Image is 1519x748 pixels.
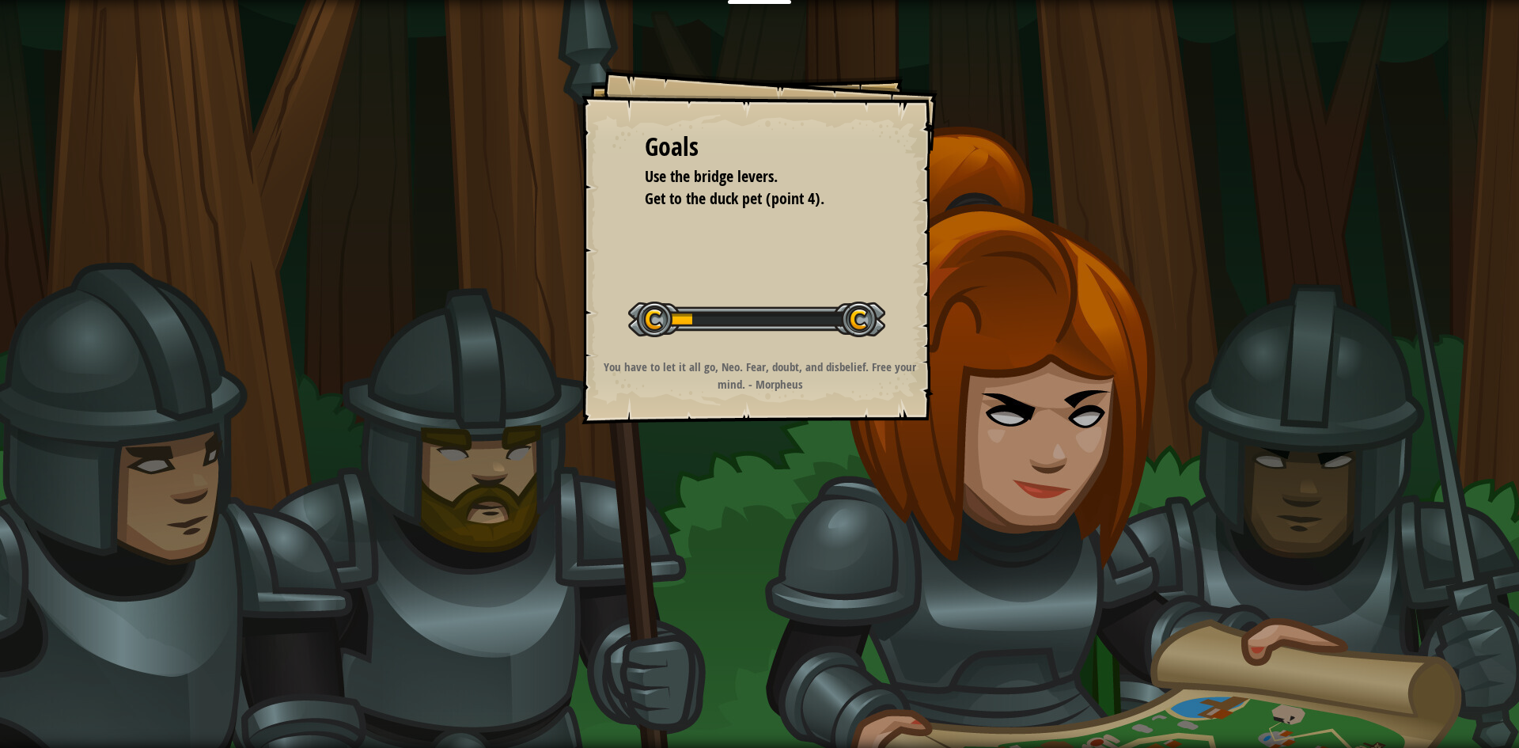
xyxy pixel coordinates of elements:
li: Get to the duck pet (point 4). [625,188,870,211]
span: Use the bridge levers. [645,165,778,187]
div: Goals [645,129,874,165]
strong: You have to let it all go, Neo. Fear, doubt, and disbelief. Free your mind. - Morpheus [604,359,916,392]
li: Use the bridge levers. [625,165,870,188]
span: Get to the duck pet (point 4). [645,188,824,209]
